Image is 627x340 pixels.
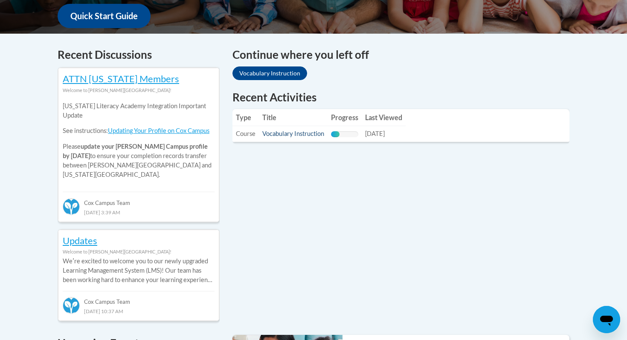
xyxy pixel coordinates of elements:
[63,95,215,186] div: Please to ensure your completion records transfer between [PERSON_NAME][GEOGRAPHIC_DATA] and [US_...
[232,66,307,80] a: Vocabulary Instruction
[232,89,569,105] h1: Recent Activities
[232,109,259,126] th: Type
[58,4,151,28] a: Quick Start Guide
[63,192,215,207] div: Cox Campus Team
[63,73,179,84] a: ATTN [US_STATE] Members
[365,130,385,137] span: [DATE]
[63,86,215,95] div: Welcome to [PERSON_NAME][GEOGRAPHIC_DATA]!
[108,127,209,134] a: Updating Your Profile on Cox Campus
[259,109,328,126] th: Title
[63,126,215,135] p: See instructions:
[236,130,255,137] span: Course
[63,207,215,217] div: [DATE] 3:39 AM
[58,46,220,63] h4: Recent Discussions
[331,131,340,137] div: Progress, %
[63,247,215,256] div: Welcome to [PERSON_NAME][GEOGRAPHIC_DATA]!
[63,306,215,316] div: [DATE] 10:37 AM
[232,46,569,63] h4: Continue where you left off
[63,143,208,159] b: update your [PERSON_NAME] Campus profile by [DATE]
[63,297,80,314] img: Cox Campus Team
[63,256,215,285] p: Weʹre excited to welcome you to our newly upgraded Learning Management System (LMS)! Our team has...
[328,109,362,126] th: Progress
[63,235,97,246] a: Updates
[63,291,215,306] div: Cox Campus Team
[362,109,406,126] th: Last Viewed
[593,306,620,333] iframe: Button to launch messaging window
[63,101,215,120] p: [US_STATE] Literacy Academy Integration Important Update
[262,130,324,137] a: Vocabulary Instruction
[63,198,80,215] img: Cox Campus Team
